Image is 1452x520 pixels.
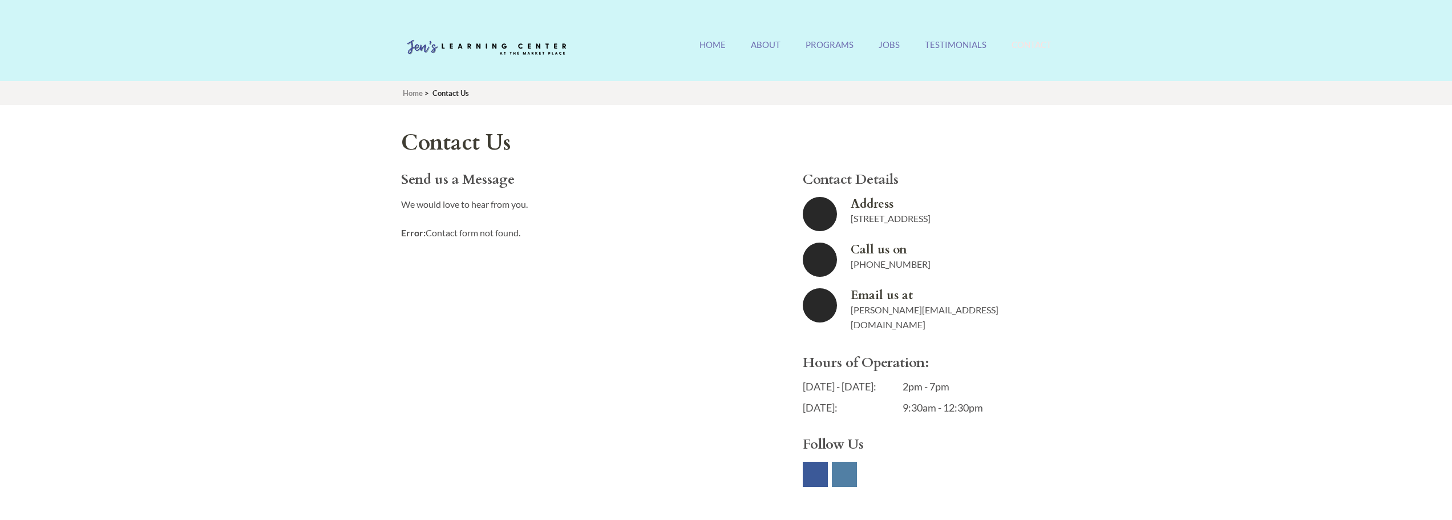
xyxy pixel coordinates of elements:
[851,288,1034,303] strong: Email us at
[803,380,897,393] span: [DATE] - [DATE]:
[851,243,1034,257] strong: Call us on
[699,39,726,64] a: Home
[879,39,900,64] a: Jobs
[806,39,854,64] a: Programs
[851,259,931,269] a: [PHONE_NUMBER]
[401,197,763,212] p: We would love to hear from you.
[851,213,931,224] span: [STREET_ADDRESS]
[851,304,998,330] a: [PERSON_NAME][EMAIL_ADDRESS][DOMAIN_NAME]
[903,380,997,393] span: 2pm - 7pm
[401,225,763,240] p: Contact form not found.
[851,197,1034,211] strong: Address
[1012,39,1051,64] a: Contact
[401,227,426,238] strong: Error:
[401,172,763,188] h3: Send us a Message
[803,401,897,414] span: [DATE]:
[925,39,986,64] a: Testimonials
[403,88,423,98] a: Home
[803,437,1034,453] h3: Follow Us
[401,31,572,65] img: Jen's Learning Center Logo Transparent
[401,131,1034,155] h1: Contact Us
[903,401,997,414] span: 9:30am - 12:30pm
[751,39,780,64] a: About
[803,355,1034,371] h3: Hours of Operation:
[803,172,1034,188] h3: Contact Details
[424,88,429,98] span: >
